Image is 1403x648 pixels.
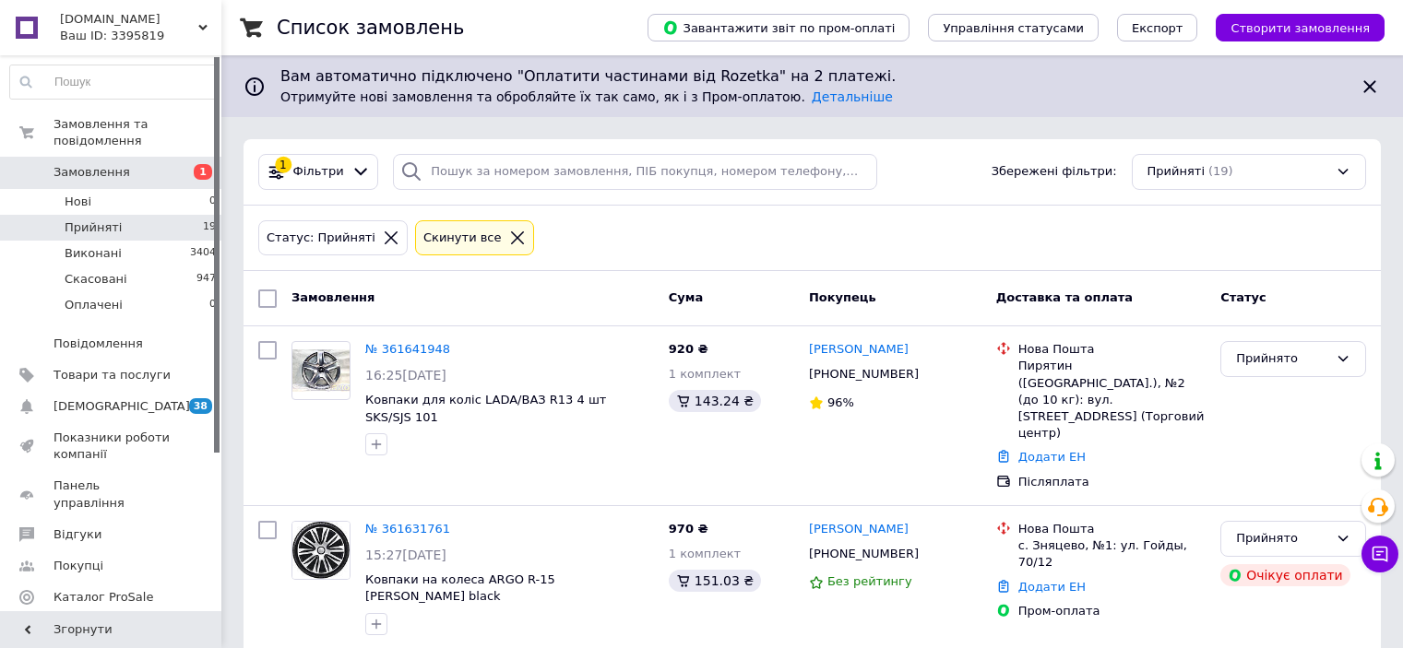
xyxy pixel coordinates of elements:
span: Вам автоматично підключено "Оплатити частинами від Rozetka" на 2 платежі. [280,66,1344,88]
span: 1 [194,164,212,180]
span: Доставка та оплата [996,290,1133,304]
span: Прийняті [65,219,122,236]
span: Завантажити звіт по пром-оплаті [662,19,895,36]
span: 1 комплект [669,367,741,381]
span: Без рейтингу [827,574,912,588]
span: Покупець [809,290,876,304]
span: [PHONE_NUMBER] [809,547,919,560]
span: Показники роботи компанії [54,430,171,463]
span: Скасовані [65,271,127,288]
a: Фото товару [291,341,351,400]
input: Пошук за номером замовлення, ПІБ покупця, номером телефону, Email, номером накладної [393,154,877,190]
span: Створити замовлення [1231,21,1370,35]
a: Детальніше [812,89,893,104]
div: Пирятин ([GEOGRAPHIC_DATA].), №2 (до 10 кг): вул. [STREET_ADDRESS] (Торговий центр) [1018,358,1206,442]
span: 947 [196,271,216,288]
a: Додати ЕН [1018,450,1086,464]
span: 0 [209,297,216,313]
span: Каталог ProSale [54,589,153,606]
span: Замовлення [54,164,130,181]
div: Прийнято [1236,349,1328,369]
span: [PHONE_NUMBER] [809,367,919,381]
img: Фото товару [292,349,350,393]
button: Чат з покупцем [1361,536,1398,572]
span: 38 [189,398,212,414]
span: 1 комплект [669,547,741,560]
a: № 361641948 [365,342,450,356]
img: Фото товару [292,522,350,579]
span: Управління статусами [943,21,1084,35]
span: 15:27[DATE] [365,548,446,562]
span: 970 ₴ [669,522,708,536]
span: Експорт [1132,21,1183,35]
a: Фото товару [291,521,351,580]
span: 920 ₴ [669,342,708,356]
button: Створити замовлення [1216,14,1385,41]
span: Crazyavto.com.ua [60,11,198,28]
div: с. Зняцево, №1: ул. Гойды, 70/12 [1018,537,1206,571]
a: Додати ЕН [1018,580,1086,594]
a: [PERSON_NAME] [809,341,909,359]
span: Нові [65,194,91,210]
span: Cума [669,290,703,304]
div: Нова Пошта [1018,341,1206,358]
a: [PERSON_NAME] [809,521,909,538]
div: Нова Пошта [1018,521,1206,537]
div: 151.03 ₴ [669,570,761,592]
button: Експорт [1117,14,1198,41]
span: Замовлення [291,290,375,304]
div: Очікує оплати [1220,564,1350,586]
span: Замовлення та повідомлення [54,116,221,149]
div: Післяплата [1018,474,1206,490]
span: Виконані [65,245,122,262]
button: Управління статусами [928,14,1099,41]
span: Покупці [54,558,103,574]
span: Прийняті [1147,163,1205,181]
button: Завантажити звіт по пром-оплаті [648,14,910,41]
span: 96% [827,395,854,409]
div: Прийнято [1236,529,1328,548]
span: Збережені фільтри: [992,163,1117,181]
a: № 361631761 [365,522,450,536]
span: [DEMOGRAPHIC_DATA] [54,398,190,415]
span: Статус [1220,290,1266,304]
div: 1 [275,157,291,173]
span: Товари та послуги [54,367,171,383]
span: 16:25[DATE] [365,368,446,383]
span: 19 [203,219,216,236]
span: 3404 [190,245,216,262]
span: Відгуки [54,526,101,543]
span: Повідомлення [54,336,143,352]
div: 143.24 ₴ [669,390,761,412]
div: Ваш ID: 3395819 [60,28,221,44]
span: Панель управління [54,477,171,511]
div: Cкинути все [420,229,505,248]
a: Ковпаки на колеса ARGO R-15 [PERSON_NAME] black [365,572,555,604]
span: Оплачені [65,297,123,313]
a: Ковпаки для коліс LADA/ВАЗ R13 4 шт SKS/SJS 101 [365,393,606,424]
h1: Список замовлень [277,17,464,39]
a: Створити замовлення [1197,20,1385,34]
div: Статус: Прийняті [263,229,379,248]
div: Пром-оплата [1018,603,1206,619]
span: (19) [1208,164,1233,178]
span: 0 [209,194,216,210]
input: Пошук [10,65,217,99]
span: Фільтри [293,163,344,181]
span: Отримуйте нові замовлення та обробляйте їх так само, як і з Пром-оплатою. [280,89,893,104]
